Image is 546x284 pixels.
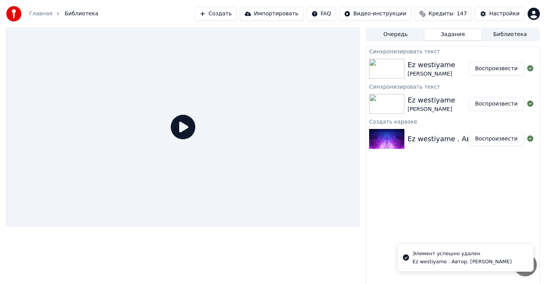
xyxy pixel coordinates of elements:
div: Синхронизировать текст [366,82,539,91]
div: [PERSON_NAME] [407,106,455,113]
button: Кредиты147 [414,7,472,21]
span: Кредиты [429,10,454,18]
button: Воспроизвести [468,132,524,146]
div: Ez westiyame [407,59,455,70]
button: Настройки [475,7,525,21]
div: Настройки [489,10,520,18]
button: Воспроизвести [468,97,524,111]
button: Создать [195,7,237,21]
button: Задания [424,29,482,40]
div: Создать караоке [366,117,539,126]
nav: breadcrumb [29,10,98,18]
div: Ez westiyame . Автор. [PERSON_NAME] [412,258,512,265]
img: youka [6,6,21,21]
div: Ez westiyame [407,95,455,106]
button: FAQ [307,7,336,21]
button: Воспроизвести [468,62,524,76]
div: Синхронизировать текст [366,46,539,56]
button: Очередь [367,29,424,40]
span: 147 [457,10,467,18]
a: Главная [29,10,52,18]
div: Элемент успешно удален [412,250,512,258]
div: [PERSON_NAME] [407,70,455,78]
div: Ez westiyame . Автор. [PERSON_NAME] [407,134,545,144]
button: Видео-инструкции [339,7,411,21]
span: Библиотека [64,10,98,18]
button: Импортировать [240,7,304,21]
button: Библиотека [482,29,539,40]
